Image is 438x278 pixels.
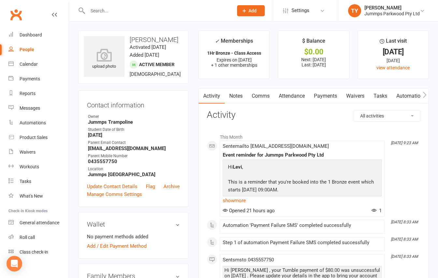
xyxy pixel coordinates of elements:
div: Waivers [20,149,35,155]
a: Product Sales [8,130,69,145]
a: Flag [146,183,155,190]
a: Roll call [8,230,69,245]
strong: Levi [233,164,242,170]
div: Step 1 of automation Payment Failure SMS completed successfully [223,240,382,245]
span: + 1 other memberships [211,63,257,68]
div: General attendance [20,220,59,225]
div: $0.00 [284,49,343,55]
div: People [20,47,34,52]
i: [DATE] 8:33 AM [391,220,418,224]
strong: 1Hr Bronze - Class Access [207,50,261,56]
div: Parent Mobile Number [88,153,180,159]
input: Search... [86,6,229,15]
a: Attendance [274,89,309,104]
div: Owner [88,114,180,120]
div: Automation 'Payment Failure SMS' completed successfully [223,223,382,228]
i: ✓ [215,38,219,44]
a: Reports [8,86,69,101]
a: view attendance [376,65,410,70]
div: Open Intercom Messenger [7,256,22,271]
div: Payments [20,76,40,81]
h3: [PERSON_NAME] [84,36,183,43]
span: Settings [291,3,309,18]
div: upload photo [84,49,124,70]
div: Reports [20,91,35,96]
div: Parent Email Contact [88,140,180,146]
a: Tasks [8,174,69,189]
h3: Activity [207,110,420,120]
div: Workouts [20,164,39,169]
div: Memberships [215,37,253,49]
time: Activated [DATE] [130,44,166,50]
a: Activity [199,89,225,104]
a: Add / Edit Payment Method [87,242,147,250]
a: Tasks [369,89,392,104]
a: Dashboard [8,28,69,42]
a: Archive [163,183,180,190]
a: Clubworx [8,7,24,23]
div: Class check-in [20,249,48,255]
strong: 0435557750 [88,159,180,164]
i: [DATE] 9:23 AM [391,141,418,145]
div: Dashboard [20,32,42,37]
div: [DATE] [364,57,423,64]
a: People [8,42,69,57]
div: Event reminder for Jummps Parkwood Pty Ltd [223,152,382,158]
span: Expires on [DATE] [217,57,252,63]
span: Sent sms to 0435557750 [223,257,274,263]
strong: Jummps [GEOGRAPHIC_DATA] [88,172,180,177]
time: Added [DATE] [130,52,159,58]
a: Waivers [8,145,69,160]
div: Messages [20,105,40,111]
div: Calendar [20,62,38,67]
a: Automations [392,89,431,104]
a: Payments [8,72,69,86]
div: Location [88,166,180,172]
strong: Jummps Trampoline [88,119,180,125]
i: [DATE] 8:33 AM [391,254,418,259]
strong: [DATE] [88,132,180,138]
strong: [EMAIL_ADDRESS][DOMAIN_NAME] [88,146,180,151]
a: Comms [247,89,274,104]
div: Product Sales [20,135,48,140]
div: What's New [20,193,43,199]
p: Hi , [226,163,378,173]
a: Manage Comms Settings [87,190,142,198]
span: Add [248,8,257,13]
div: Last visit [380,37,407,49]
a: Payments [309,89,342,104]
span: 1 [372,208,382,214]
a: Update Contact Details [87,183,137,190]
i: [DATE] 8:33 AM [391,237,418,242]
a: Workouts [8,160,69,174]
div: Jummps Parkwood Pty Ltd [364,11,420,17]
a: Class kiosk mode [8,245,69,259]
a: show more [223,196,382,205]
div: Student Date of Birth [88,127,180,133]
div: Roll call [20,235,35,240]
a: Waivers [342,89,369,104]
h3: Contact information [87,99,180,109]
span: Active member [139,62,175,67]
span: Opened 21 hours ago [223,208,275,214]
h3: Wallet [87,221,180,228]
a: Messages [8,101,69,116]
a: Calendar [8,57,69,72]
span: Sent email to [EMAIL_ADDRESS][DOMAIN_NAME] [223,143,329,149]
div: $ Balance [302,37,325,49]
div: TY [348,4,361,17]
div: Automations [20,120,46,125]
a: Notes [225,89,247,104]
li: This Month [207,130,420,141]
a: What's New [8,189,69,203]
span: [DEMOGRAPHIC_DATA] [130,71,181,77]
div: [PERSON_NAME] [364,5,420,11]
button: Add [237,5,265,16]
a: Automations [8,116,69,130]
a: General attendance kiosk mode [8,215,69,230]
div: Tasks [20,179,31,184]
p: Next: [DATE] Last: [DATE] [284,57,343,67]
li: No payment methods added [87,233,180,241]
p: This is a reminder that you're booked into the 1 Bronze event which starts [DATE] 09:00AM. [226,178,378,195]
div: [DATE] [364,49,423,55]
